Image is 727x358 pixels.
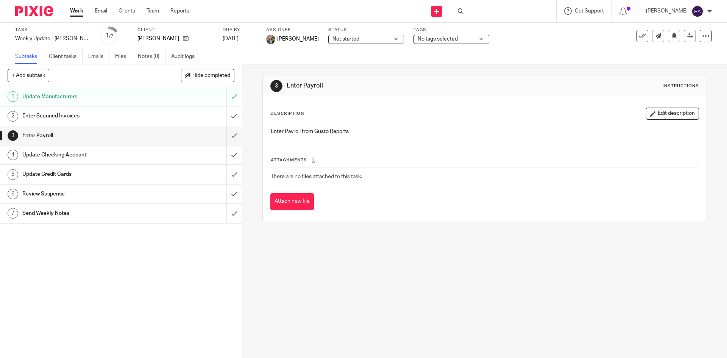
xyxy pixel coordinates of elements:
[271,128,698,135] p: Enter Payroll from Gusto Reports
[271,174,362,179] span: There are no files attached to this task.
[137,35,179,42] p: [PERSON_NAME]
[270,80,282,92] div: 3
[22,110,153,122] h1: Enter Scanned Invoices
[15,35,91,42] div: Weekly Update - [PERSON_NAME]
[332,36,359,42] span: Not started
[22,208,153,219] h1: Send Weekly Notes
[181,69,234,82] button: Hide completed
[70,7,83,15] a: Work
[663,83,699,89] div: Instructions
[138,49,165,64] a: Notes (0)
[147,7,159,15] a: Team
[109,34,113,38] small: /7
[8,130,18,141] div: 3
[115,49,132,64] a: Files
[137,27,213,33] label: Client
[328,27,404,33] label: Status
[15,35,91,42] div: Weekly Update - Chatelain
[413,27,489,33] label: Tags
[271,158,307,162] span: Attachments
[266,27,319,33] label: Assignee
[223,27,257,33] label: Due by
[88,49,109,64] a: Emails
[22,130,153,141] h1: Enter Payroll
[8,150,18,160] div: 4
[15,27,91,33] label: Task
[646,7,688,15] p: [PERSON_NAME]
[170,7,189,15] a: Reports
[287,82,501,90] h1: Enter Payroll
[192,73,230,79] span: Hide completed
[119,7,135,15] a: Clients
[8,69,49,82] button: + Add subtask
[15,6,53,16] img: Pixie
[8,169,18,180] div: 5
[691,5,704,17] img: svg%3E
[22,91,153,102] h1: Update Manufacturers
[575,8,604,14] span: Get Support
[223,36,239,41] span: [DATE]
[95,7,107,15] a: Email
[22,149,153,161] h1: Update Checking Account
[49,49,83,64] a: Client tasks
[270,193,314,210] button: Attach new file
[277,35,319,43] span: [PERSON_NAME]
[22,188,153,200] h1: Review Suspense
[270,111,304,117] p: Description
[646,108,699,120] button: Edit description
[266,35,275,44] img: image.jpg
[8,208,18,219] div: 7
[8,111,18,122] div: 2
[171,49,200,64] a: Audit logs
[8,91,18,102] div: 1
[15,49,43,64] a: Subtasks
[8,189,18,199] div: 6
[22,169,153,180] h1: Update Credit Cards
[106,31,113,40] div: 1
[418,36,458,42] span: No tags selected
